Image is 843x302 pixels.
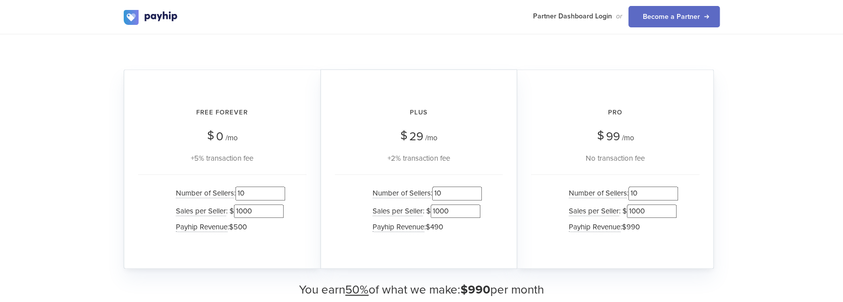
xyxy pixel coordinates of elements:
span: 99 [606,129,620,144]
span: $990 [460,283,490,297]
li: : $ [564,202,678,220]
li: : $ [171,202,285,220]
span: Payhip Revenue [569,222,620,232]
li: : [564,185,678,202]
span: $500 [229,222,247,231]
span: Number of Sellers [176,189,234,198]
li: : [368,185,482,202]
div: +5% transaction fee [138,152,307,164]
span: Payhip Revenue [176,222,228,232]
span: $ [597,125,604,146]
span: Payhip Revenue [373,222,424,232]
span: 29 [409,129,423,144]
li: : [171,185,285,202]
li: : [368,220,482,234]
span: /mo [622,133,634,142]
span: Sales per Seller [569,206,619,216]
span: Number of Sellers [373,189,431,198]
span: /mo [425,133,438,142]
span: $ [207,125,214,146]
a: Become a Partner [628,6,720,27]
h2: Plus [335,100,503,126]
div: +2% transaction fee [335,152,503,164]
span: Number of Sellers [569,189,627,198]
img: logo.svg [124,10,178,25]
span: /mo [226,133,238,142]
h2: Free Forever [138,100,307,126]
span: Sales per Seller [176,206,226,216]
span: $ [400,125,407,146]
div: No transaction fee [531,152,699,164]
li: : [564,220,678,234]
h2: Pro [531,100,699,126]
h3: You earn of what we make: per month [124,284,720,297]
li: : [171,220,285,234]
u: 50% [345,283,369,297]
span: $990 [622,222,640,231]
span: $490 [426,222,443,231]
span: 0 [216,129,224,144]
li: : $ [368,202,482,220]
span: Sales per Seller [373,206,423,216]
